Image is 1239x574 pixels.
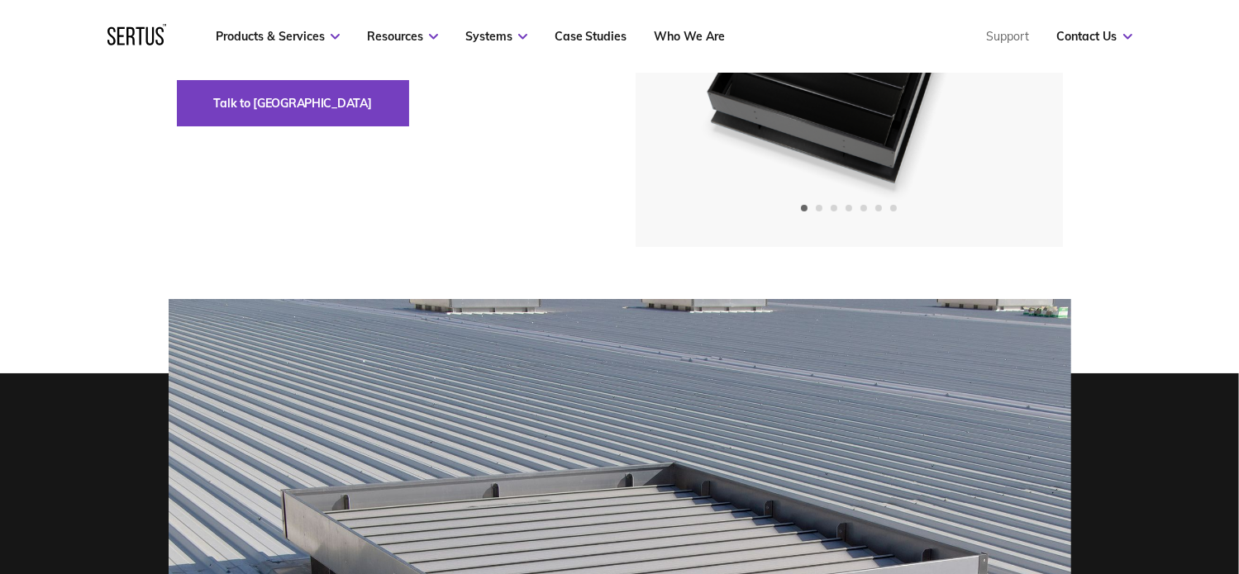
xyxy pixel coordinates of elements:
a: Contact Us [1057,29,1132,44]
a: Case Studies [555,29,627,44]
a: Systems [465,29,527,44]
a: Resources [367,29,438,44]
span: Go to slide 3 [831,205,837,211]
span: Go to slide 4 [846,205,852,211]
a: Who We Are [655,29,726,44]
span: Go to slide 5 [860,205,867,211]
span: Go to slide 7 [890,205,897,211]
button: Talk to [GEOGRAPHIC_DATA] [177,80,409,126]
iframe: Chat Widget [1156,495,1239,574]
a: Support [987,29,1030,44]
span: Go to slide 2 [816,205,822,211]
span: Go to slide 6 [875,205,882,211]
a: Products & Services [216,29,340,44]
